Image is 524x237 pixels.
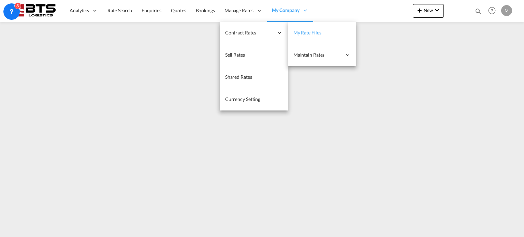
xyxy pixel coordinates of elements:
[475,8,482,15] md-icon: icon-magnify
[220,66,288,88] a: Shared Rates
[142,8,161,13] span: Enquiries
[416,8,441,13] span: New
[220,88,288,110] a: Currency Setting
[501,5,512,16] div: M
[224,7,253,14] span: Manage Rates
[288,22,356,44] a: My Rate Files
[486,5,498,16] span: Help
[416,6,424,14] md-icon: icon-plus 400-fg
[272,7,300,14] span: My Company
[486,5,501,17] div: Help
[475,8,482,18] div: icon-magnify
[220,22,288,44] div: Contract Rates
[10,3,56,18] img: cdcc71d0be7811ed9adfbf939d2aa0e8.png
[413,4,444,18] button: icon-plus 400-fgNewicon-chevron-down
[225,74,252,80] span: Shared Rates
[293,51,342,58] span: Maintain Rates
[171,8,186,13] span: Quotes
[288,44,356,66] div: Maintain Rates
[225,29,274,36] span: Contract Rates
[70,7,89,14] span: Analytics
[196,8,215,13] span: Bookings
[293,30,321,35] span: My Rate Files
[107,8,132,13] span: Rate Search
[225,96,260,102] span: Currency Setting
[220,44,288,66] a: Sell Rates
[433,6,441,14] md-icon: icon-chevron-down
[225,52,245,58] span: Sell Rates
